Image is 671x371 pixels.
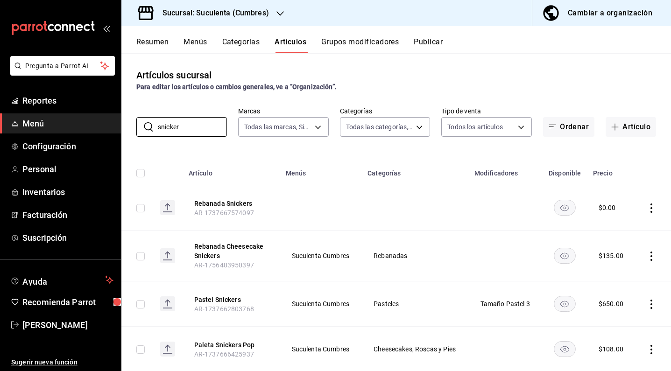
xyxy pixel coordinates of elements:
[22,231,113,244] span: Suscripción
[599,344,623,354] div: $ 108.00
[543,155,587,185] th: Disponible
[292,301,351,307] span: Suculenta Cumbres
[447,122,503,132] span: Todos los artículos
[22,209,113,221] span: Facturación
[158,118,227,136] input: Buscar artículo
[414,37,443,53] button: Publicar
[587,155,635,185] th: Precio
[238,108,329,114] label: Marcas
[194,350,254,358] span: AR-1737666425937
[194,295,269,304] button: edit-product-location
[194,305,254,313] span: AR-1737662803768
[244,122,311,132] span: Todas las marcas, Sin marca
[441,108,532,114] label: Tipo de venta
[11,357,113,367] span: Sugerir nueva función
[647,345,656,354] button: actions
[554,341,576,357] button: availability-product
[194,209,254,217] span: AR-1737667574097
[647,300,656,309] button: actions
[222,37,260,53] button: Categorías
[647,252,656,261] button: actions
[599,203,616,212] div: $ 0.00
[321,37,399,53] button: Grupos modificadores
[554,200,576,216] button: availability-product
[194,261,254,269] span: AR-1756403950397
[374,252,457,259] span: Rebanadas
[554,296,576,312] button: availability-product
[103,24,110,32] button: open_drawer_menu
[554,248,576,264] button: availability-product
[543,117,594,137] button: Ordenar
[136,68,212,82] div: Artículos sucursal
[194,340,269,350] button: edit-product-location
[374,346,457,352] span: Cheesecakes, Roscas y Pies
[647,203,656,213] button: actions
[292,346,351,352] span: Suculenta Cumbres
[155,7,269,19] h3: Sucursal: Suculenta (Cumbres)
[25,61,100,71] span: Pregunta a Parrot AI
[194,199,269,208] button: edit-product-location
[292,252,351,259] span: Suculenta Cumbres
[136,83,337,91] strong: Para editar los artículos o cambios generales, ve a “Organización”.
[7,68,115,77] a: Pregunta a Parrot AI
[22,140,113,153] span: Configuración
[340,108,431,114] label: Categorías
[469,155,543,185] th: Modificadores
[568,7,652,20] div: Cambiar a organización
[362,155,469,185] th: Categorías
[194,242,269,260] button: edit-product-location
[22,296,113,308] span: Recomienda Parrot
[374,301,457,307] span: Pasteles
[275,37,306,53] button: Artículos
[22,163,113,175] span: Personal
[22,117,113,130] span: Menú
[606,117,656,137] button: Artículo
[280,155,362,185] th: Menús
[22,94,113,107] span: Reportes
[183,155,280,185] th: Artículo
[184,37,207,53] button: Menús
[22,274,101,286] span: Ayuda
[346,122,413,132] span: Todas las categorías, Sin categoría
[22,186,113,198] span: Inventarios
[22,319,113,331] span: [PERSON_NAME]
[599,251,623,260] div: $ 135.00
[599,299,623,308] div: $ 650.00
[10,56,115,76] button: Pregunta a Parrot AI
[136,37,671,53] div: navigation tabs
[480,301,531,307] span: Tamaño Pastel 3
[136,37,169,53] button: Resumen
